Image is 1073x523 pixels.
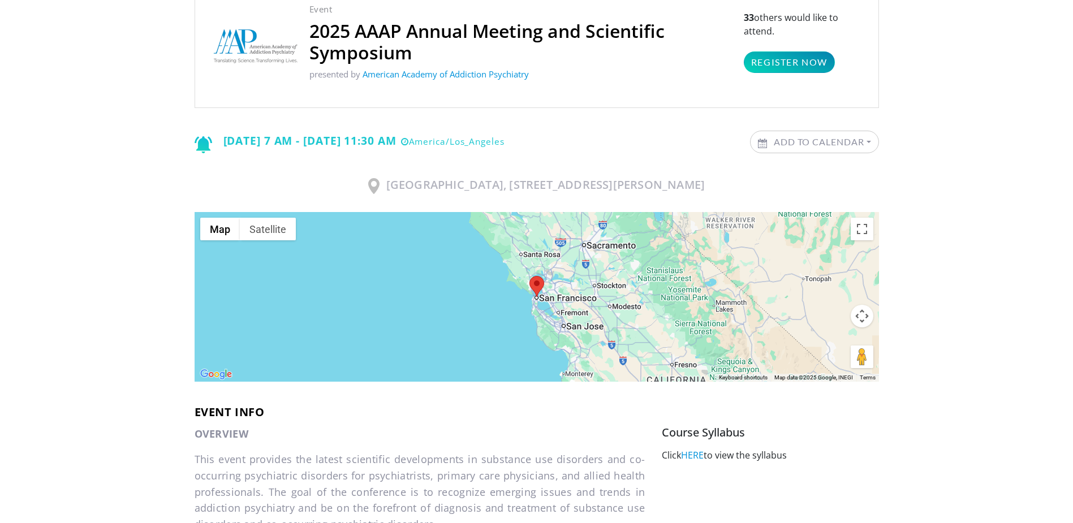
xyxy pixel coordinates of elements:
[195,131,505,153] div: [DATE] 7 AM - [DATE] 11:30 AM
[744,11,860,73] p: others would like to attend.
[851,218,873,240] button: Toggle fullscreen view
[309,20,732,63] h2: 2025 AAAP Annual Meeting and Scientific Symposium
[368,178,380,194] img: Location Icon
[363,68,529,80] a: American Academy of Addiction Psychiatry
[662,448,878,462] p: Click to view the syllabus
[662,426,878,439] h5: Course Syllabus
[860,374,876,381] a: Terms (opens in new tab)
[240,218,296,240] button: Show satellite imagery
[197,367,235,382] a: Open this area in Google Maps (opens a new window)
[744,51,835,73] a: Register Now
[401,136,505,148] small: America/Los_Angeles
[851,345,873,368] button: Drag Pegman onto the map to open Street View
[200,218,240,240] button: Show street map
[681,449,704,461] a: HERE
[744,11,754,24] strong: 33
[195,178,879,194] h3: [GEOGRAPHIC_DATA], [STREET_ADDRESS][PERSON_NAME]
[751,131,878,153] a: Add to Calendar
[774,374,853,381] span: Map data ©2025 Google, INEGI
[851,305,873,327] button: Map camera controls
[309,68,732,81] p: presented by
[195,427,248,440] strong: OVERVIEW
[309,3,732,16] p: Event
[197,367,235,382] img: Google
[195,405,879,419] h3: Event info
[719,374,768,382] button: Keyboard shortcuts
[213,29,298,63] img: American Academy of Addiction Psychiatry
[758,139,767,148] img: Calendar icon
[195,136,212,153] img: Notification icon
